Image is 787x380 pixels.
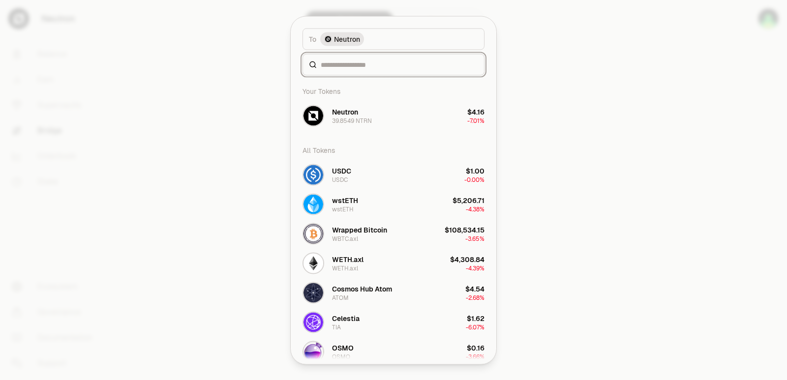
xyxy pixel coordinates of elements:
div: $4.54 [465,284,484,293]
img: TIA Logo [303,312,323,332]
img: NTRN Logo [303,106,323,125]
div: $5,206.71 [453,195,484,205]
div: WETH.axl [332,264,358,272]
span: -7.01% [467,117,484,124]
img: WETH.axl Logo [303,253,323,273]
button: WETH.axl LogoWETH.axlWETH.axl$4,308.84-4.39% [297,248,490,278]
span: -4.38% [466,205,484,213]
img: WBTC.axl Logo [303,224,323,243]
button: ToNeutron LogoNeutron [303,28,484,50]
div: $4.16 [467,107,484,117]
button: wstETH LogowstETHwstETH$5,206.71-4.38% [297,189,490,219]
div: $1.62 [467,313,484,323]
span: Neutron [334,34,360,44]
div: $108,534.15 [445,225,484,234]
button: WBTC.axl LogoWrapped BitcoinWBTC.axl$108,534.15-3.65% [297,219,490,248]
span: -4.39% [466,264,484,272]
div: Your Tokens [297,81,490,101]
button: ATOM LogoCosmos Hub AtomATOM$4.54-2.68% [297,278,490,307]
span: -2.68% [466,293,484,301]
div: OSMO [332,343,354,352]
div: OSMO [332,352,350,360]
div: WETH.axl [332,254,363,264]
div: USDC [332,166,351,175]
span: -6.07% [466,323,484,331]
div: ATOM [332,293,349,301]
span: To [309,34,316,44]
span: -3.66% [466,352,484,360]
img: ATOM Logo [303,283,323,302]
div: wstETH [332,205,354,213]
div: WBTC.axl [332,234,358,242]
div: $1.00 [466,166,484,175]
div: wstETH [332,195,358,205]
div: $0.16 [467,343,484,352]
div: All Tokens [297,140,490,160]
img: OSMO Logo [303,342,323,361]
div: Celestia [332,313,360,323]
img: Neutron Logo [325,36,331,42]
span: -3.65% [465,234,484,242]
div: Neutron [332,107,358,117]
div: USDC [332,175,348,183]
img: wstETH Logo [303,194,323,214]
button: NTRN LogoNeutron39.8549 NTRN$4.16-7.01% [297,101,490,130]
button: OSMO LogoOSMOOSMO$0.16-3.66% [297,337,490,366]
div: Wrapped Bitcoin [332,225,387,234]
div: TIA [332,323,341,331]
button: TIA LogoCelestiaTIA$1.62-6.07% [297,307,490,337]
img: USDC Logo [303,165,323,184]
span: -0.00% [464,175,484,183]
div: 39.8549 NTRN [332,117,372,124]
div: $4,308.84 [450,254,484,264]
div: Cosmos Hub Atom [332,284,392,293]
button: USDC LogoUSDCUSDC$1.00-0.00% [297,160,490,189]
